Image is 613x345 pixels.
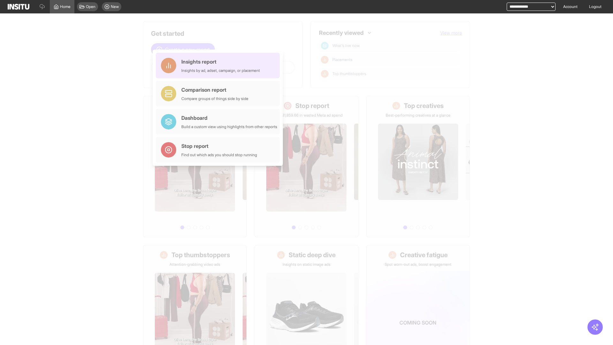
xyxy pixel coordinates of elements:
[111,4,119,9] span: New
[181,152,257,157] div: Find out which ads you should stop running
[8,4,29,10] img: Logo
[181,142,257,150] div: Stop report
[181,124,277,129] div: Build a custom view using highlights from other reports
[181,86,248,94] div: Comparison report
[60,4,71,9] span: Home
[181,114,277,122] div: Dashboard
[181,96,248,101] div: Compare groups of things side by side
[181,58,260,65] div: Insights report
[86,4,95,9] span: Open
[181,68,260,73] div: Insights by ad, adset, campaign, or placement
